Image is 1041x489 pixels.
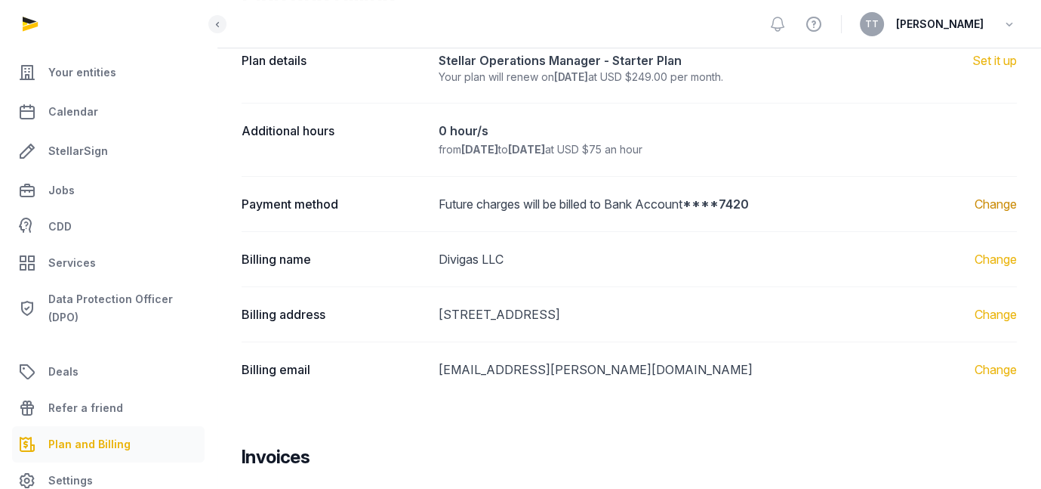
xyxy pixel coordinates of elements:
a: Jobs [12,172,205,209]
span: Your entities [48,63,116,82]
span: [PERSON_NAME] [896,15,984,33]
a: Plan and Billing [12,426,205,463]
a: StellarSign [12,133,205,169]
a: Change [975,305,1017,323]
span: from to at USD $75 an hour [439,143,642,156]
span: Services [48,254,96,272]
a: Data Protection Officer (DPO) [12,284,205,333]
dt: Billing address [242,305,427,323]
span: Plan and Billing [48,435,131,453]
span: TT [865,20,879,29]
dt: Billing name [242,250,427,268]
iframe: Chat Widget [966,416,1041,489]
a: Services [12,245,205,281]
a: Deals [12,354,205,390]
a: Calendar [12,94,205,130]
strong: Stellar Operations Manager - Starter Plan [439,53,682,68]
dd: [STREET_ADDRESS] [439,305,1017,323]
h3: Invoices [242,445,310,469]
div: Your plan will renew on at USD $249.00 per month. [439,70,1017,85]
div: Set it up [972,51,1017,70]
dd: [EMAIL_ADDRESS][PERSON_NAME][DOMAIN_NAME] [439,361,1017,379]
span: CDD [48,218,72,236]
span: Calendar [48,103,98,121]
a: Change [975,250,1017,268]
a: Change [975,361,1017,379]
span: Deals [48,363,79,381]
strong: [DATE] [554,70,588,83]
strong: [DATE] [508,143,545,156]
a: CDD [12,212,205,242]
dd: Divigas LLC [439,250,1017,268]
dt: Billing email [242,361,427,379]
dt: Payment method [242,195,427,213]
strong: [DATE] [461,143,498,156]
span: Jobs [48,181,75,200]
span: Future charges will be billed to Bank Account [439,197,749,212]
span: Data Protection Officer (DPO) [48,290,199,327]
span: Refer a friend [48,399,123,417]
dt: Additional hours [242,122,427,158]
strong: 0 hour/s [439,123,488,138]
button: TT [860,12,884,36]
dt: Plan details [242,51,427,85]
a: Refer a friend [12,390,205,426]
a: Change [975,195,1017,213]
span: StellarSign [48,142,108,160]
a: Your entities [12,54,205,91]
